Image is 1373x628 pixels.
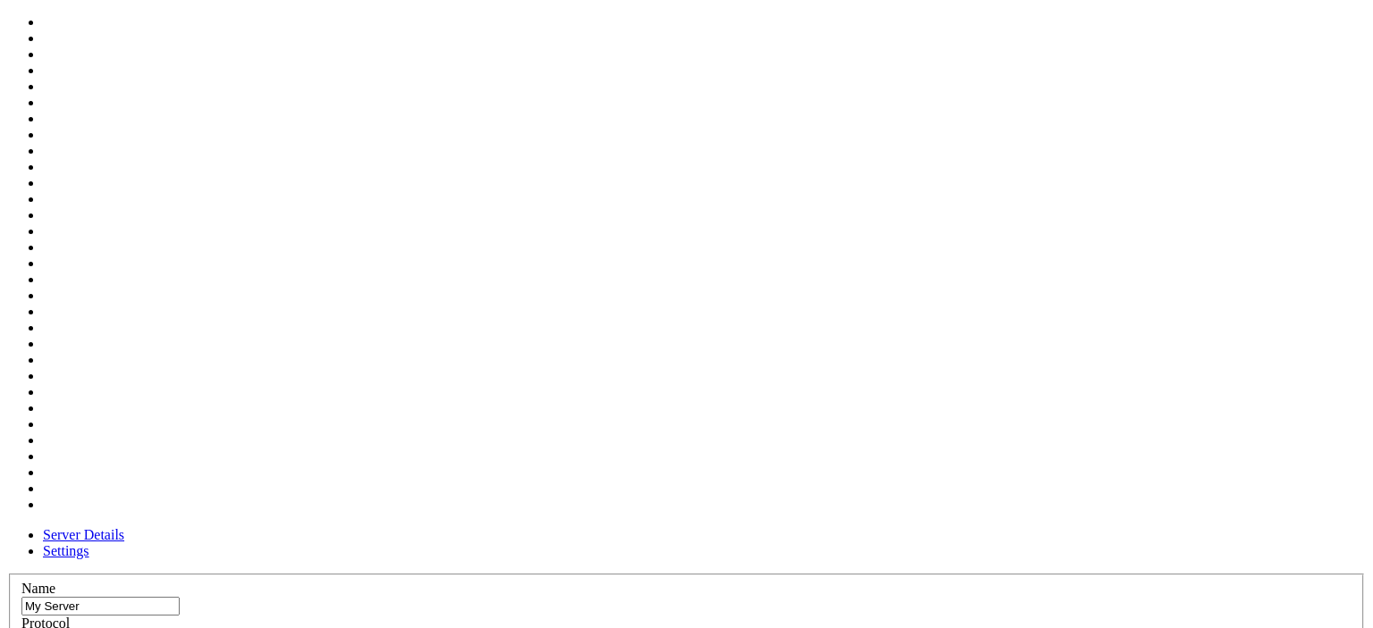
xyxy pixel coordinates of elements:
a: Server Details [43,527,124,542]
input: Server Name [21,597,180,615]
label: Name [21,581,55,596]
a: Settings [43,543,89,558]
